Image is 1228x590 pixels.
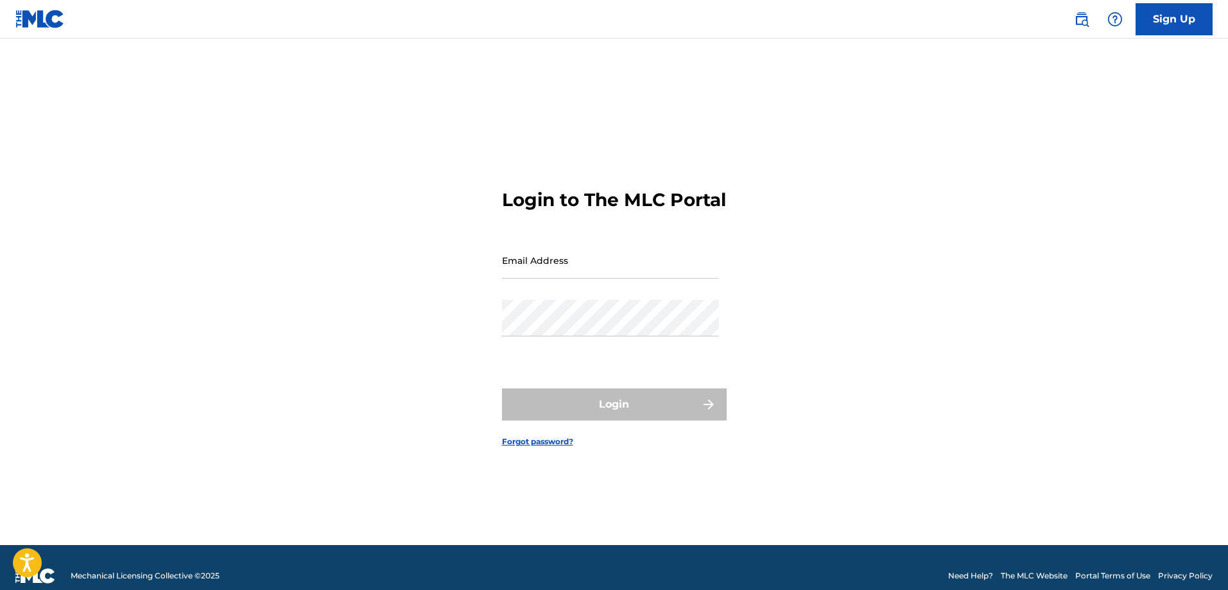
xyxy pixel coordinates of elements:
a: Portal Terms of Use [1075,570,1150,582]
img: logo [15,568,55,584]
a: Public Search [1069,6,1094,32]
div: Help [1102,6,1128,32]
a: Privacy Policy [1158,570,1213,582]
a: Forgot password? [502,436,573,447]
img: MLC Logo [15,10,65,28]
img: search [1074,12,1089,27]
a: The MLC Website [1001,570,1068,582]
a: Need Help? [948,570,993,582]
h3: Login to The MLC Portal [502,189,726,211]
span: Mechanical Licensing Collective © 2025 [71,570,220,582]
img: help [1107,12,1123,27]
a: Sign Up [1136,3,1213,35]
